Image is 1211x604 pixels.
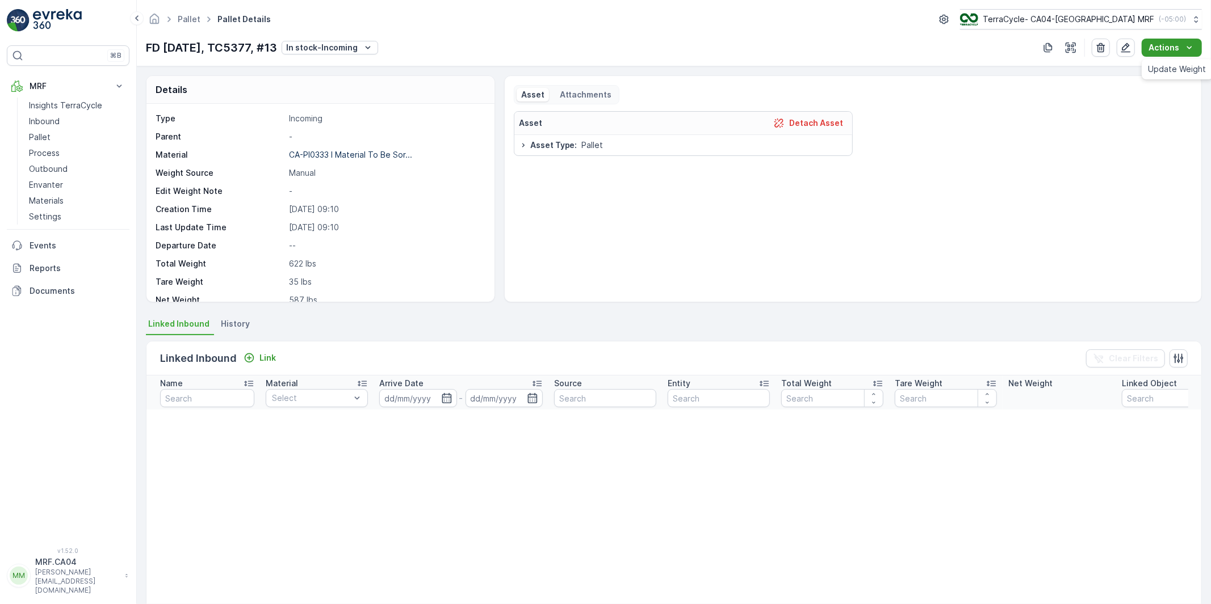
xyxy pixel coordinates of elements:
[289,240,483,251] p: --
[668,389,770,407] input: Search
[289,276,483,288] p: 35 lbs
[215,14,273,25] span: Pallet Details
[156,294,284,306] p: Net Weight
[24,161,129,177] a: Outbound
[282,41,378,54] button: In stock-Incoming
[146,39,277,56] p: FD [DATE], TC5377, #13
[29,116,60,127] p: Inbound
[148,318,209,330] span: Linked Inbound
[554,389,656,407] input: Search
[379,389,457,407] input: dd/mm/yyyy
[769,116,848,130] button: Detach Asset
[289,185,483,197] p: -
[30,263,125,274] p: Reports
[895,378,942,389] p: Tare Weight
[29,179,63,191] p: Envanter
[521,89,544,100] p: Asset
[289,167,483,179] p: Manual
[30,240,125,251] p: Events
[289,258,483,269] p: 622 lbs
[519,117,542,129] p: Asset
[7,75,129,98] button: MRF
[1142,39,1202,57] button: Actions
[558,89,612,100] p: Attachments
[160,378,183,389] p: Name
[7,257,129,280] a: Reports
[156,131,284,142] p: Parent
[668,378,690,389] p: Entity
[1122,378,1177,389] p: Linked Object
[156,149,284,160] p: Material
[554,378,582,389] p: Source
[33,9,82,32] img: logo_light-DOdMpM7g.png
[156,222,284,233] p: Last Update Time
[289,294,483,306] p: 587 lbs
[29,211,61,222] p: Settings
[289,222,483,233] p: [DATE] 09:10
[24,177,129,193] a: Envanter
[272,392,350,404] p: Select
[289,113,483,124] p: Incoming
[156,240,284,251] p: Departure Date
[466,389,543,407] input: dd/mm/yyyy
[1008,378,1053,389] p: Net Weight
[1149,42,1179,53] p: Actions
[7,556,129,595] button: MMMRF.CA04[PERSON_NAME][EMAIL_ADDRESS][DOMAIN_NAME]
[7,280,129,302] a: Documents
[960,9,1202,29] button: TerraCycle- CA04-[GEOGRAPHIC_DATA] MRF(-05:00)
[156,204,284,215] p: Creation Time
[960,13,978,26] img: TC_8rdWMmT_gp9TRR3.png
[289,131,483,142] p: -
[24,98,129,113] a: Insights TerraCycle
[1159,15,1186,24] p: ( -05:00 )
[178,14,200,24] a: Pallet
[156,276,284,288] p: Tare Weight
[983,14,1154,25] p: TerraCycle- CA04-[GEOGRAPHIC_DATA] MRF
[459,391,463,405] p: -
[156,113,284,124] p: Type
[781,389,883,407] input: Search
[29,163,68,175] p: Outbound
[24,145,129,161] a: Process
[289,150,412,159] p: CA-PI0333 I Material To Be Sor...
[379,378,424,389] p: Arrive Date
[29,195,64,206] p: Materials
[895,389,997,407] input: Search
[530,140,577,151] span: Asset Type :
[24,193,129,209] a: Materials
[35,568,119,595] p: [PERSON_NAME][EMAIL_ADDRESS][DOMAIN_NAME]
[7,547,129,554] span: v 1.52.0
[148,17,161,27] a: Homepage
[30,81,107,92] p: MRF
[10,567,28,585] div: MM
[781,378,832,389] p: Total Weight
[24,209,129,225] a: Settings
[289,204,483,215] p: [DATE] 09:10
[160,389,254,407] input: Search
[7,9,30,32] img: logo
[30,285,125,297] p: Documents
[24,113,129,129] a: Inbound
[582,140,604,151] span: Pallet
[1086,349,1165,368] button: Clear Filters
[156,185,284,197] p: Edit Weight Note
[1109,353,1158,364] p: Clear Filters
[24,129,129,145] a: Pallet
[110,51,121,60] p: ⌘B
[1149,64,1206,75] span: Update Weight
[286,42,358,53] p: In stock-Incoming
[156,167,284,179] p: Weight Source
[160,350,237,366] p: Linked Inbound
[29,132,51,143] p: Pallet
[29,100,102,111] p: Insights TerraCycle
[221,318,250,330] span: History
[29,147,60,159] p: Process
[789,117,843,129] p: Detach Asset
[259,352,276,364] p: Link
[156,83,187,96] p: Details
[239,351,280,365] button: Link
[156,258,284,269] p: Total Weight
[266,378,298,389] p: Material
[7,234,129,257] a: Events
[35,556,119,568] p: MRF.CA04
